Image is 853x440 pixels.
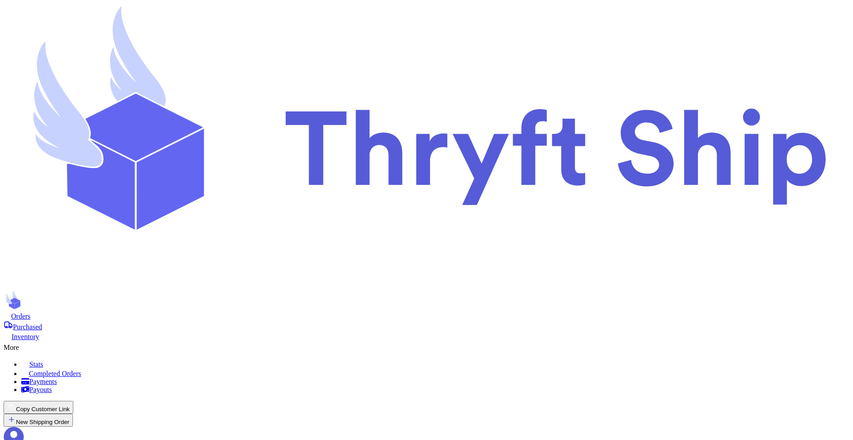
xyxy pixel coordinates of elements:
span: Orders [11,312,31,320]
button: Copy Customer Link [4,401,73,414]
a: Stats [21,359,849,368]
span: Stats [29,360,43,368]
a: Payments [21,378,849,386]
a: Payouts [21,386,849,394]
span: Inventory [12,333,39,340]
span: Payments [29,378,57,385]
a: Purchased [4,320,849,331]
a: Orders [4,312,849,320]
button: New Shipping Order [4,414,73,427]
span: Payouts [29,386,52,393]
div: More [4,341,849,352]
span: Completed Orders [29,370,81,377]
a: Inventory [4,331,849,341]
span: Purchased [13,323,42,331]
a: Completed Orders [21,368,849,378]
